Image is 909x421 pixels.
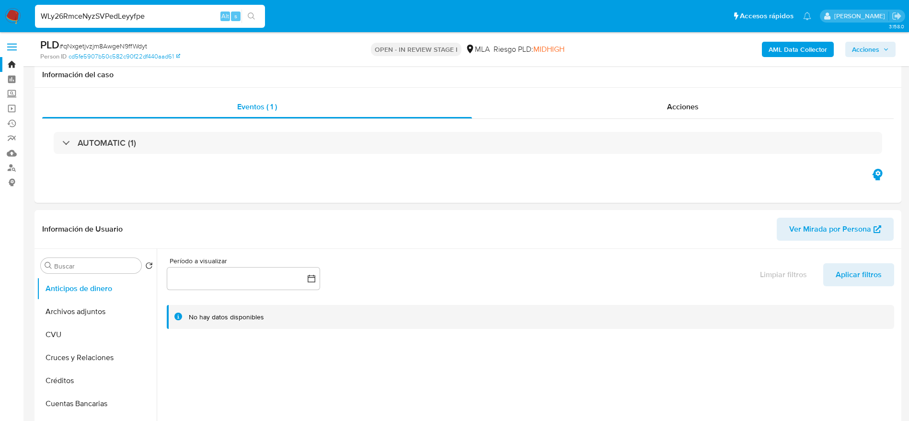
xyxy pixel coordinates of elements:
b: AML Data Collector [769,42,827,57]
a: cd5fe5907b50c582c90f22df440aad61 [69,52,180,61]
button: Cruces y Relaciones [37,346,157,369]
b: PLD [40,37,59,52]
button: Anticipos de dinero [37,277,157,300]
h3: AUTOMATIC (1) [78,138,136,148]
span: # qNxgetjvzjm8AwgeN9ffWdyt [59,41,147,51]
button: Archivos adjuntos [37,300,157,323]
h1: Información de Usuario [42,224,123,234]
a: Notificaciones [803,12,811,20]
button: Cuentas Bancarias [37,392,157,415]
span: MIDHIGH [533,44,564,55]
button: Buscar [45,262,52,269]
span: Eventos ( 1 ) [237,101,277,112]
button: Volver al orden por defecto [145,262,153,272]
span: Riesgo PLD: [494,44,564,55]
div: MLA [465,44,490,55]
span: Acciones [852,42,879,57]
button: CVU [37,323,157,346]
input: Buscar [54,262,138,270]
span: Accesos rápidos [740,11,794,21]
button: AML Data Collector [762,42,834,57]
input: Buscar usuario o caso... [35,10,265,23]
span: s [234,12,237,21]
button: search-icon [242,10,261,23]
span: Acciones [667,101,699,112]
b: Person ID [40,52,67,61]
p: OPEN - IN REVIEW STAGE I [371,43,461,56]
h1: Información del caso [42,70,894,80]
button: Acciones [845,42,896,57]
div: AUTOMATIC (1) [54,132,882,154]
p: elaine.mcfarlane@mercadolibre.com [834,12,888,21]
span: Alt [221,12,229,21]
button: Ver Mirada por Persona [777,218,894,241]
a: Salir [892,11,902,21]
button: Créditos [37,369,157,392]
span: Ver Mirada por Persona [789,218,871,241]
